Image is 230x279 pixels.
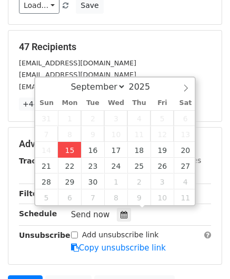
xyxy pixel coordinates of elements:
[127,100,151,107] span: Thu
[151,110,174,126] span: September 5, 2025
[35,126,58,142] span: September 7, 2025
[19,209,57,218] strong: Schedule
[151,126,174,142] span: September 12, 2025
[104,189,127,205] span: October 8, 2025
[58,142,81,158] span: September 15, 2025
[104,126,127,142] span: September 10, 2025
[151,174,174,189] span: October 3, 2025
[58,110,81,126] span: September 1, 2025
[19,189,46,198] strong: Filters
[19,231,71,239] strong: Unsubscribe
[35,158,58,174] span: September 21, 2025
[127,126,151,142] span: September 11, 2025
[58,158,81,174] span: September 22, 2025
[58,126,81,142] span: September 8, 2025
[174,142,197,158] span: September 20, 2025
[127,189,151,205] span: October 9, 2025
[174,189,197,205] span: October 11, 2025
[19,157,54,165] strong: Tracking
[174,110,197,126] span: September 6, 2025
[174,174,197,189] span: October 4, 2025
[126,82,164,92] input: Year
[81,189,104,205] span: October 7, 2025
[127,174,151,189] span: October 2, 2025
[127,142,151,158] span: September 18, 2025
[58,174,81,189] span: September 29, 2025
[81,110,104,126] span: September 2, 2025
[174,158,197,174] span: September 27, 2025
[35,174,58,189] span: September 28, 2025
[19,138,211,150] h5: Advanced
[151,100,174,107] span: Fri
[58,189,81,205] span: October 6, 2025
[19,83,136,91] small: [EMAIL_ADDRESS][DOMAIN_NAME]
[104,100,127,107] span: Wed
[35,110,58,126] span: August 31, 2025
[151,189,174,205] span: October 10, 2025
[81,126,104,142] span: September 9, 2025
[81,174,104,189] span: September 30, 2025
[19,59,136,67] small: [EMAIL_ADDRESS][DOMAIN_NAME]
[104,158,127,174] span: September 24, 2025
[35,100,58,107] span: Sun
[81,158,104,174] span: September 23, 2025
[35,189,58,205] span: October 5, 2025
[35,142,58,158] span: September 14, 2025
[58,100,81,107] span: Mon
[82,229,159,240] label: Add unsubscribe link
[19,71,136,79] small: [EMAIL_ADDRESS][DOMAIN_NAME]
[19,98,63,111] a: +44 more
[81,142,104,158] span: September 16, 2025
[127,110,151,126] span: September 4, 2025
[19,41,211,53] h5: 47 Recipients
[104,110,127,126] span: September 3, 2025
[81,100,104,107] span: Tue
[127,158,151,174] span: September 25, 2025
[174,100,197,107] span: Sat
[71,243,166,253] a: Copy unsubscribe link
[151,158,174,174] span: September 26, 2025
[71,210,110,219] span: Send now
[104,174,127,189] span: October 1, 2025
[151,142,174,158] span: September 19, 2025
[104,142,127,158] span: September 17, 2025
[174,126,197,142] span: September 13, 2025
